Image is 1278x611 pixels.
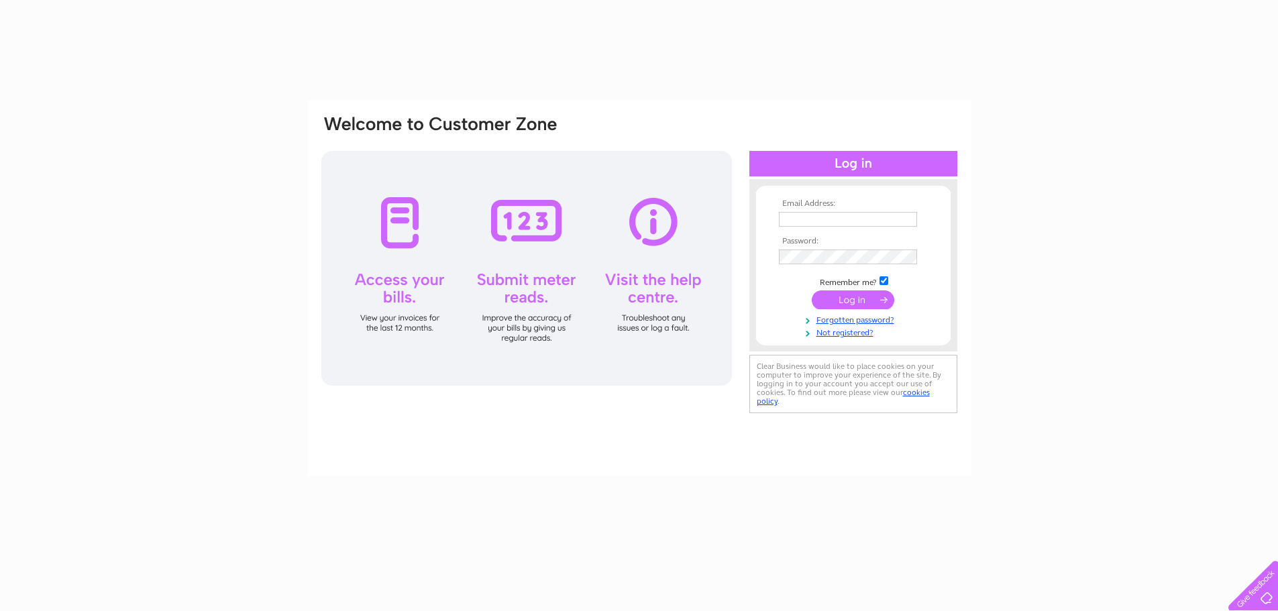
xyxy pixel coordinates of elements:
input: Submit [812,290,894,309]
th: Email Address: [776,199,931,209]
a: cookies policy [757,388,930,406]
a: Not registered? [779,325,931,338]
td: Remember me? [776,274,931,288]
div: Clear Business would like to place cookies on your computer to improve your experience of the sit... [749,355,957,413]
th: Password: [776,237,931,246]
a: Forgotten password? [779,313,931,325]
